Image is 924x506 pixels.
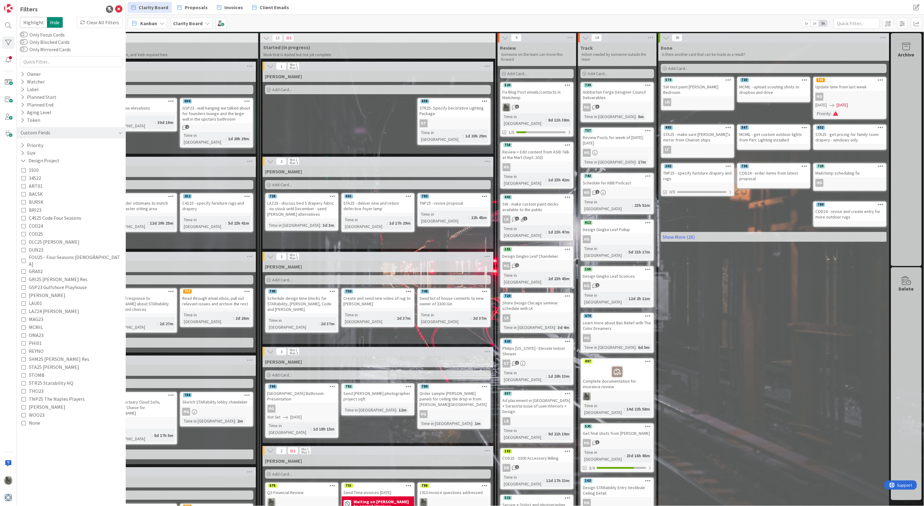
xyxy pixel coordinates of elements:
[584,83,593,87] div: 739
[29,206,41,214] span: BRI23
[104,392,177,417] div: Design Sanctuary Cloud Sofa, Ottoman + Chaise for [PERSON_NAME]
[183,99,192,103] div: 604
[20,46,28,52] button: Only Mirrored Cards
[20,157,60,164] button: Design Project
[342,289,414,308] div: 750Create and send new video of rug to [PERSON_NAME]
[814,164,886,177] div: 729Mailchimp scheduling fix
[418,289,490,294] div: 748
[582,52,653,62] p: Action needed by someone outside the team
[29,395,85,403] span: TNP25 The Naples Players
[508,71,527,76] span: Add Card...
[264,44,488,50] span: Started (in progress)
[501,195,573,214] div: 443SW - make custom paint decks available to the public
[420,129,463,143] div: Time in [GEOGRAPHIC_DATA]
[581,267,654,280] div: 156Design Gingko Leaf Sconces
[662,125,734,144] div: 493STA25 - make sure [PERSON_NAME]'s mirror from Chairish ships
[104,194,177,213] div: COD24 - order ottomans to match chairs in master sitting area
[501,449,573,454] div: 182
[738,77,810,96] div: 730MCMIL - upload scouting shots to dropbox and drive
[662,77,734,83] div: 574
[180,104,253,123] div: GSP23 - wall hanging we talked about for founders lounge and the large wall in the upstairs bathroom
[581,359,654,364] div: 497
[664,78,673,82] div: 574
[636,113,637,120] span: :
[21,174,41,182] button: 34522
[273,277,292,283] span: Add Card...
[819,20,827,26] span: 3x
[20,109,52,116] div: Aging Level
[4,476,13,485] img: PA
[662,146,734,154] div: LT
[21,379,73,387] button: STR25 Starability HQ
[662,52,886,57] p: Is there another card that can be made as a result?
[213,2,247,13] a: Invoices
[418,384,490,408] div: 789Order sample [PERSON_NAME] panels for ceiling tile drop in from [PERSON_NAME][GEOGRAPHIC_DATA]
[584,129,593,133] div: 757
[420,119,428,127] div: GT
[581,392,654,400] div: PA
[265,73,302,79] span: Gina
[501,314,573,322] div: LK
[260,4,289,11] span: Client Emails
[500,45,516,51] span: Review
[29,371,44,379] span: STOMB
[661,45,673,51] span: Done
[29,230,43,238] span: COD25
[21,395,85,403] button: TNP25 The Naples Players
[581,424,654,437] div: 535Get final shots from [PERSON_NAME]
[501,88,573,102] div: Fix Blog Post emails/contacts in Mailchimp
[29,403,65,411] span: [PERSON_NAME]
[180,194,253,199] div: 252
[21,307,79,315] button: LAZ24 [PERSON_NAME]
[342,483,414,489] div: 731
[29,363,79,371] span: STA25 [PERSON_NAME]
[20,86,39,93] div: Label
[284,34,294,42] span: 1
[29,246,43,254] span: DUN23
[20,56,122,67] input: Quick Filter...
[29,166,39,174] span: 1910
[21,198,44,206] button: BURSK
[511,34,522,41] span: 9
[21,299,42,307] button: LAU01
[596,105,600,109] span: 3
[501,339,573,344] div: 626
[581,83,654,88] div: 739
[29,307,79,315] span: LAZ24 [PERSON_NAME]
[4,493,13,502] img: avatar
[581,334,654,342] div: HG
[816,102,827,108] span: [DATE]
[816,110,831,117] div: Priority
[21,347,44,355] button: REYNO
[501,449,573,462] div: 182COD25 - 3300 Accessory Billing
[21,246,43,254] button: DUN23
[21,190,43,198] button: BACSK
[418,410,490,418] div: HG
[637,113,646,120] div: 5m
[173,20,203,26] b: Clarity Board
[418,384,490,389] div: 789
[583,392,591,400] img: PA
[814,179,886,187] div: HG
[814,77,886,83] div: 741
[224,4,243,11] span: Invoices
[20,38,70,46] label: Only Blocked Cards
[29,379,73,387] span: STR25 Starability HQ
[581,128,654,147] div: 757Review Posts for week of [DATE]-[DATE]
[583,103,591,111] div: HG
[29,411,44,419] span: WOO23
[501,339,573,358] div: 626Philips [US_STATE] - Elevate Indoor Shower
[20,70,41,78] div: Owner
[342,289,414,294] div: 750
[20,17,47,28] span: Highlight
[817,78,825,82] div: 741
[106,116,155,129] div: Time in [GEOGRAPHIC_DATA]
[29,291,65,299] span: [PERSON_NAME]
[421,99,429,103] div: 658
[20,141,44,149] button: Priority
[418,483,490,496] div: 7861910 invoice questions addressed
[128,2,172,13] a: Clarity Board
[180,98,253,123] div: 604GSP23 - wall hanging we talked about for founders lounge and the large wall in the upstairs ba...
[20,78,45,86] div: Watcher
[21,291,65,299] button: [PERSON_NAME]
